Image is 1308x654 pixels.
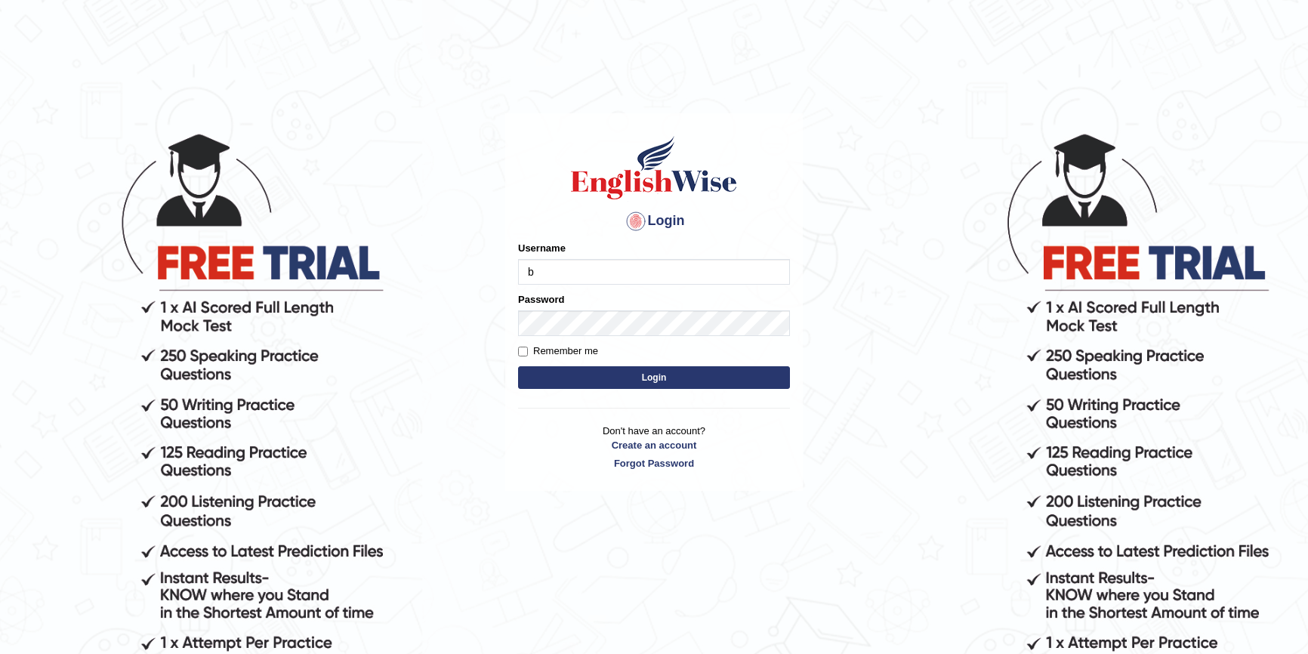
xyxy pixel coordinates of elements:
a: Create an account [518,438,790,452]
label: Username [518,241,566,255]
button: Login [518,366,790,389]
img: Logo of English Wise sign in for intelligent practice with AI [568,134,740,202]
input: Remember me [518,347,528,356]
label: Password [518,292,564,307]
a: Forgot Password [518,456,790,470]
label: Remember me [518,344,598,359]
p: Don't have an account? [518,424,790,470]
h4: Login [518,209,790,233]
